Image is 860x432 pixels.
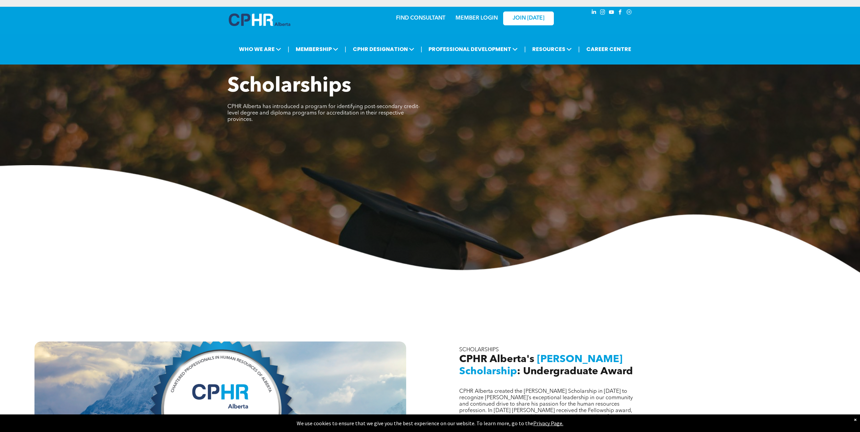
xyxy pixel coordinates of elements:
[584,43,633,55] a: CAREER CENTRE
[421,42,422,56] li: |
[533,420,563,427] a: Privacy Page.
[227,104,420,122] span: CPHR Alberta has introduced a program for identifying post-secondary credit-level degree and dipl...
[345,42,346,56] li: |
[608,8,615,18] a: youtube
[288,42,289,56] li: |
[459,347,499,353] span: SCHOLARSHIPS
[459,354,534,364] span: CPHR Alberta's
[503,11,554,25] a: JOIN [DATE]
[426,43,520,55] span: PROFESSIONAL DEVELOPMENT
[396,16,445,21] a: FIND CONSULTANT
[513,15,544,22] span: JOIN [DATE]
[854,416,857,423] div: Dismiss notification
[294,43,340,55] span: MEMBERSHIP
[530,43,574,55] span: RESOURCES
[617,8,624,18] a: facebook
[237,43,283,55] span: WHO WE ARE
[517,366,633,377] span: : Undergraduate Award
[524,42,526,56] li: |
[578,42,580,56] li: |
[227,76,351,97] span: Scholarships
[625,8,633,18] a: Social network
[459,354,622,377] span: [PERSON_NAME] Scholarship
[590,8,598,18] a: linkedin
[599,8,607,18] a: instagram
[456,16,498,21] a: MEMBER LOGIN
[351,43,416,55] span: CPHR DESIGNATION
[229,14,290,26] img: A blue and white logo for cp alberta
